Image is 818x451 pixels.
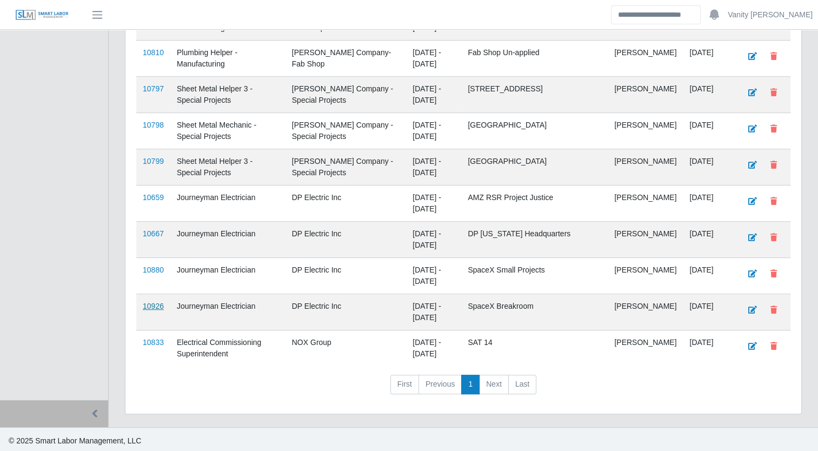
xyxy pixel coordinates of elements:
[143,302,164,310] a: 10926
[461,149,608,185] td: [GEOGRAPHIC_DATA]
[170,41,285,77] td: Plumbing Helper - Manufacturing
[143,121,164,129] a: 10798
[143,84,164,93] a: 10797
[406,77,461,113] td: [DATE] - [DATE]
[608,222,683,258] td: [PERSON_NAME]
[170,258,285,294] td: Journeyman Electrician
[406,330,461,367] td: [DATE] - [DATE]
[285,222,407,258] td: DP Electric Inc
[143,48,164,57] a: 10810
[406,294,461,330] td: [DATE] - [DATE]
[285,41,407,77] td: [PERSON_NAME] Company- Fab Shop
[683,330,735,367] td: [DATE]
[143,193,164,202] a: 10659
[683,222,735,258] td: [DATE]
[406,113,461,149] td: [DATE] - [DATE]
[461,113,608,149] td: [GEOGRAPHIC_DATA]
[9,436,141,445] span: © 2025 Smart Labor Management, LLC
[143,338,164,347] a: 10833
[683,258,735,294] td: [DATE]
[683,113,735,149] td: [DATE]
[683,149,735,185] td: [DATE]
[461,294,608,330] td: SpaceX Breakroom
[461,375,480,394] a: 1
[461,222,608,258] td: DP [US_STATE] Headquarters
[406,185,461,222] td: [DATE] - [DATE]
[143,157,164,165] a: 10799
[608,185,683,222] td: [PERSON_NAME]
[461,330,608,367] td: SAT 14
[136,375,790,403] nav: pagination
[608,77,683,113] td: [PERSON_NAME]
[608,113,683,149] td: [PERSON_NAME]
[285,258,407,294] td: DP Electric Inc
[406,258,461,294] td: [DATE] - [DATE]
[608,330,683,367] td: [PERSON_NAME]
[608,41,683,77] td: [PERSON_NAME]
[170,185,285,222] td: Journeyman Electrician
[683,185,735,222] td: [DATE]
[170,330,285,367] td: Electrical Commissioning Superintendent
[170,294,285,330] td: Journeyman Electrician
[728,9,813,21] a: Vanity [PERSON_NAME]
[608,258,683,294] td: [PERSON_NAME]
[143,229,164,238] a: 10667
[683,41,735,77] td: [DATE]
[170,113,285,149] td: Sheet Metal Mechanic - Special Projects
[683,294,735,330] td: [DATE]
[285,294,407,330] td: DP Electric Inc
[285,330,407,367] td: NOX Group
[608,294,683,330] td: [PERSON_NAME]
[406,222,461,258] td: [DATE] - [DATE]
[406,41,461,77] td: [DATE] - [DATE]
[285,77,407,113] td: [PERSON_NAME] Company - Special Projects
[285,149,407,185] td: [PERSON_NAME] Company - Special Projects
[461,41,608,77] td: Fab Shop Un-applied
[170,77,285,113] td: Sheet Metal Helper 3 - Special Projects
[15,9,69,21] img: SLM Logo
[143,266,164,274] a: 10880
[461,185,608,222] td: AMZ RSR Project Justice
[170,149,285,185] td: Sheet Metal Helper 3 - Special Projects
[285,185,407,222] td: DP Electric Inc
[611,5,701,24] input: Search
[608,149,683,185] td: [PERSON_NAME]
[461,77,608,113] td: [STREET_ADDRESS]
[683,77,735,113] td: [DATE]
[285,113,407,149] td: [PERSON_NAME] Company - Special Projects
[170,222,285,258] td: Journeyman Electrician
[461,258,608,294] td: SpaceX Small Projects
[406,149,461,185] td: [DATE] - [DATE]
